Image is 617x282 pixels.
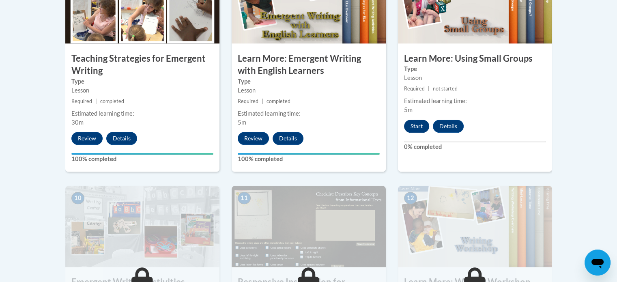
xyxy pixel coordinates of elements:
[232,186,386,267] img: Course Image
[585,250,611,276] iframe: Button to launch messaging window
[71,98,92,104] span: Required
[95,98,97,104] span: |
[100,98,124,104] span: completed
[71,192,84,204] span: 10
[238,155,380,164] label: 100% completed
[238,132,269,145] button: Review
[238,98,258,104] span: Required
[238,192,251,204] span: 11
[433,120,464,133] button: Details
[238,86,380,95] div: Lesson
[404,192,417,204] span: 12
[106,132,137,145] button: Details
[404,65,546,73] label: Type
[404,97,546,105] div: Estimated learning time:
[404,142,546,151] label: 0% completed
[262,98,263,104] span: |
[433,86,458,92] span: not started
[71,86,213,95] div: Lesson
[232,52,386,77] h3: Learn More: Emergent Writing with English Learners
[398,52,552,65] h3: Learn More: Using Small Groups
[398,186,552,267] img: Course Image
[71,132,103,145] button: Review
[404,120,429,133] button: Start
[238,109,380,118] div: Estimated learning time:
[65,52,219,77] h3: Teaching Strategies for Emergent Writing
[238,153,380,155] div: Your progress
[71,155,213,164] label: 100% completed
[71,77,213,86] label: Type
[65,186,219,267] img: Course Image
[404,106,413,113] span: 5m
[273,132,303,145] button: Details
[404,86,425,92] span: Required
[238,77,380,86] label: Type
[404,73,546,82] div: Lesson
[71,119,84,126] span: 30m
[428,86,430,92] span: |
[71,109,213,118] div: Estimated learning time:
[238,119,246,126] span: 5m
[71,153,213,155] div: Your progress
[267,98,290,104] span: completed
